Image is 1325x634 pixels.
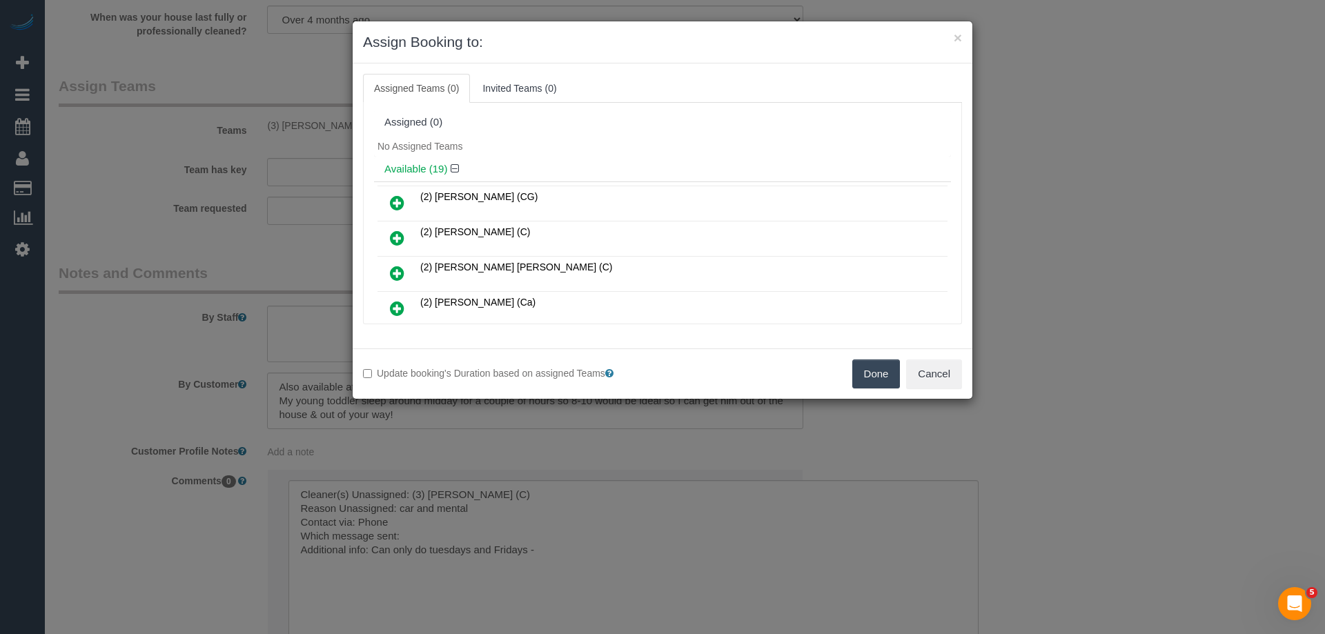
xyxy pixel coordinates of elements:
[852,359,901,388] button: Done
[384,117,941,128] div: Assigned (0)
[384,164,941,175] h4: Available (19)
[420,261,613,273] span: (2) [PERSON_NAME] [PERSON_NAME] (C)
[363,369,372,378] input: Update booking's Duration based on assigned Teams
[1278,587,1311,620] iframe: Intercom live chat
[954,30,962,45] button: ×
[906,359,962,388] button: Cancel
[363,32,962,52] h3: Assign Booking to:
[420,191,538,202] span: (2) [PERSON_NAME] (CG)
[420,226,530,237] span: (2) [PERSON_NAME] (C)
[420,297,536,308] span: (2) [PERSON_NAME] (Ca)
[1306,587,1317,598] span: 5
[377,141,462,152] span: No Assigned Teams
[363,366,652,380] label: Update booking's Duration based on assigned Teams
[363,74,470,103] a: Assigned Teams (0)
[471,74,567,103] a: Invited Teams (0)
